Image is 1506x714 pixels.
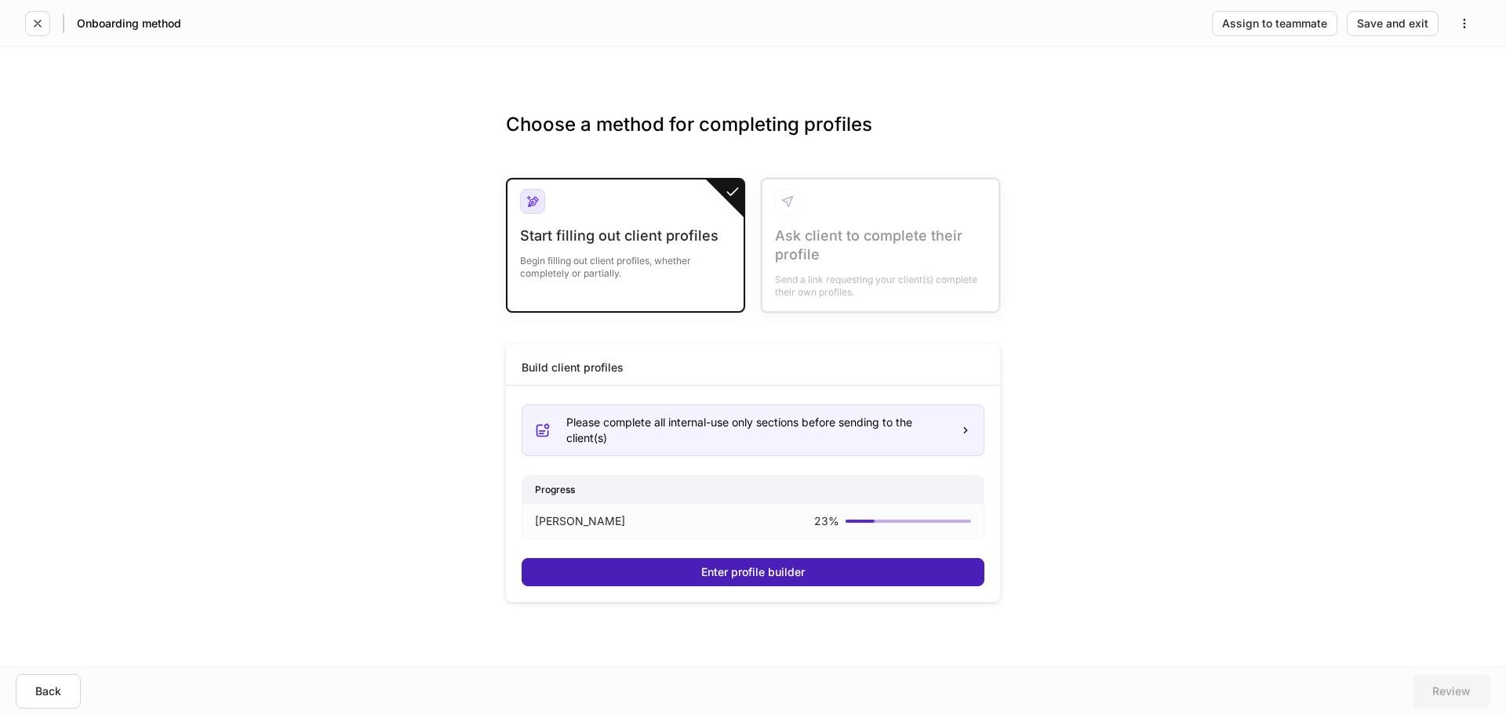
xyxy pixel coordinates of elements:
[1212,11,1337,36] button: Assign to teammate
[814,513,839,529] p: 23 %
[701,567,805,578] div: Enter profile builder
[1347,11,1439,36] button: Save and exit
[1222,18,1327,29] div: Assign to teammate
[522,360,624,375] div: Build client profiles
[535,513,625,529] p: [PERSON_NAME]
[1357,18,1428,29] div: Save and exit
[522,476,984,503] div: Progress
[566,415,948,446] div: Please complete all internal-use only sections before sending to the client(s)
[520,227,731,245] div: Start filling out client profiles
[35,686,61,697] div: Back
[16,674,81,709] button: Back
[506,112,1000,162] h3: Choose a method for completing profiles
[77,16,181,31] h5: Onboarding method
[520,245,731,280] div: Begin filling out client profiles, whether completely or partially.
[522,558,984,586] button: Enter profile builder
